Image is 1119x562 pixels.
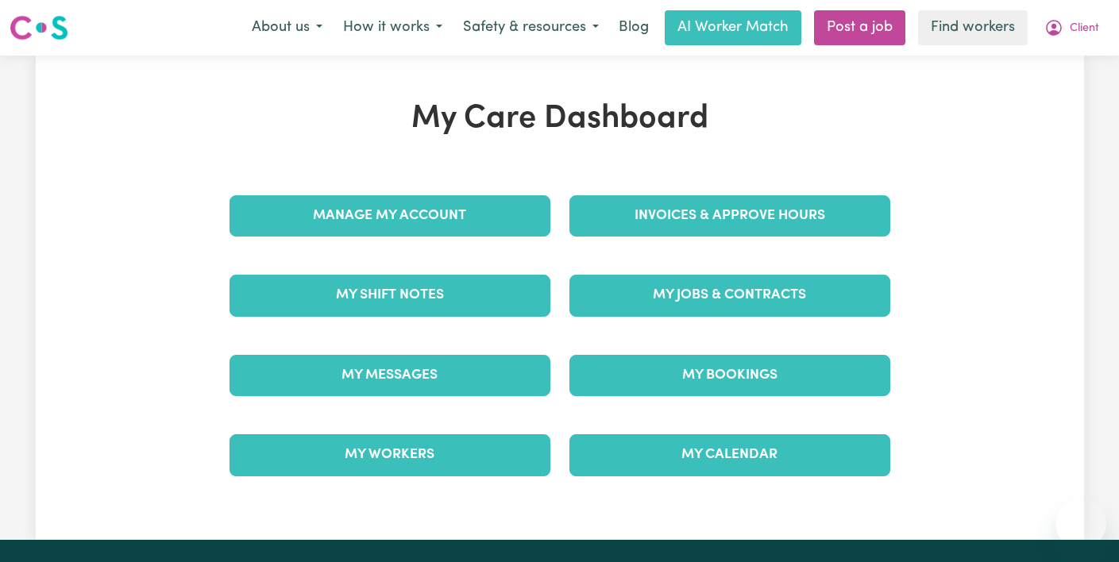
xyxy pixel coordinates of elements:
[569,355,890,396] a: My Bookings
[569,434,890,475] a: My Calendar
[220,100,900,138] h1: My Care Dashboard
[569,275,890,316] a: My Jobs & Contracts
[241,11,333,44] button: About us
[230,195,550,237] a: Manage My Account
[230,275,550,316] a: My Shift Notes
[1070,20,1099,37] span: Client
[10,13,68,42] img: Careseekers logo
[1055,498,1106,549] iframe: Button to launch messaging window
[333,11,453,44] button: How it works
[230,434,550,475] a: My Workers
[1034,11,1109,44] button: My Account
[665,10,801,45] a: AI Worker Match
[814,10,905,45] a: Post a job
[230,355,550,396] a: My Messages
[609,10,658,45] a: Blog
[918,10,1028,45] a: Find workers
[10,10,68,46] a: Careseekers logo
[569,195,890,237] a: Invoices & Approve Hours
[453,11,609,44] button: Safety & resources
